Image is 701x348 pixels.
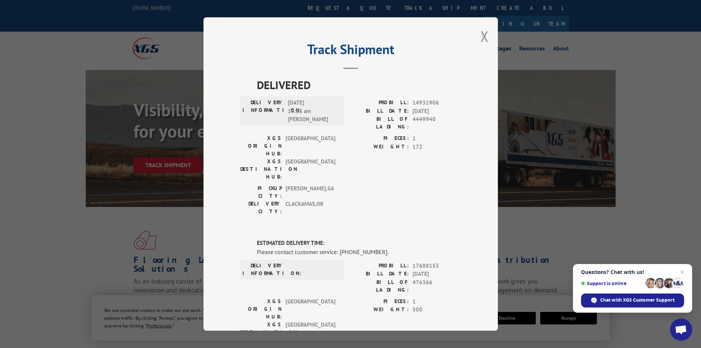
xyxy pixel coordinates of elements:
span: [GEOGRAPHIC_DATA] [286,298,335,321]
label: DELIVERY CITY: [240,200,282,215]
label: PIECES: [351,298,409,306]
label: DELIVERY INFORMATION: [242,262,284,277]
span: Chat with XGS Customer Support [600,297,675,303]
span: Questions? Chat with us! [581,269,684,275]
div: Please contact customer service: [PHONE_NUMBER]. [257,247,461,256]
label: WEIGHT: [351,306,409,314]
label: BILL DATE: [351,270,409,278]
label: BILL OF LADING: [351,115,409,131]
label: PICKUP CITY: [240,184,282,200]
span: 14931906 [413,99,461,107]
label: XGS DESTINATION HUB: [240,158,282,181]
label: PROBILL: [351,262,409,270]
div: Open chat [670,319,692,341]
span: 4449940 [413,115,461,131]
span: [PERSON_NAME] , GA [286,184,335,200]
label: PIECES: [351,134,409,143]
span: [GEOGRAPHIC_DATA] [286,321,335,344]
span: Support is online [581,281,643,286]
span: [GEOGRAPHIC_DATA] [286,158,335,181]
button: Close modal [481,27,489,46]
span: 172 [413,143,461,151]
span: 17688153 [413,262,461,270]
label: WEIGHT: [351,143,409,151]
span: 476366 [413,278,461,294]
span: CLACKAMAS , OR [286,200,335,215]
span: Close chat [678,268,687,277]
span: 1 [413,298,461,306]
span: [DATE] 10:15 am [PERSON_NAME] [288,99,337,124]
label: XGS ORIGIN HUB: [240,134,282,158]
div: Chat with XGS Customer Support [581,293,684,307]
span: [GEOGRAPHIC_DATA] [286,134,335,158]
span: 500 [413,306,461,314]
h2: Track Shipment [240,44,461,58]
label: PROBILL: [351,99,409,107]
label: DELIVERY INFORMATION: [242,99,284,124]
label: BILL DATE: [351,107,409,116]
span: [DATE] [413,270,461,278]
span: DELIVERED [257,77,461,93]
span: 1 [413,134,461,143]
label: XGS ORIGIN HUB: [240,298,282,321]
span: [DATE] [413,107,461,116]
label: ESTIMATED DELIVERY TIME: [257,239,461,247]
label: BILL OF LADING: [351,278,409,294]
label: XGS DESTINATION HUB: [240,321,282,344]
